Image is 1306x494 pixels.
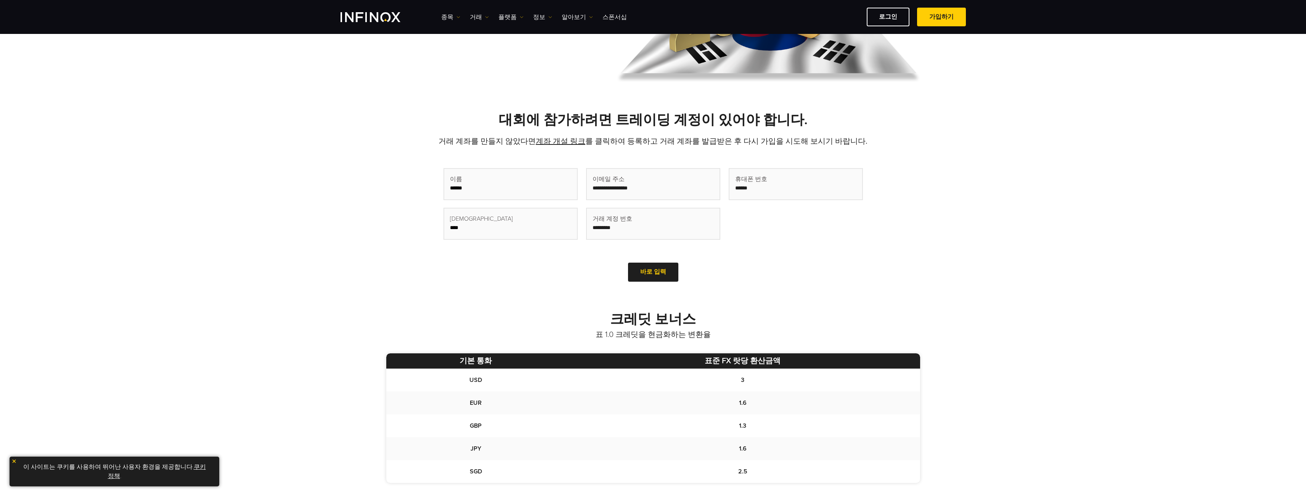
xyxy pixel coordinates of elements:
strong: 크레딧 보너스 [610,311,696,327]
a: 바로 입력 [628,263,678,281]
p: 표 1.0 크레딧을 현금화하는 변환율 [386,329,920,340]
a: 종목 [441,13,460,22]
p: 거래 계좌를 만들지 않았다면 를 클릭하여 등록하고 거래 계좌를 발급받은 후 다시 가입을 시도해 보시기 바랍니다. [386,136,920,147]
td: 2.5 [565,460,920,483]
img: yellow close icon [11,459,17,464]
a: 알아보기 [562,13,593,22]
a: 로그인 [867,8,909,26]
strong: 대회에 참가하려면 트레이딩 계정이 있어야 합니다. [499,112,808,128]
p: 이 사이트는 쿠키를 사용하여 뛰어난 사용자 환경을 제공합니다. . [13,460,215,483]
td: USD [386,369,566,391]
span: 휴대폰 번호 [735,175,767,184]
span: 이메일 주소 [593,175,625,184]
td: 3 [565,369,920,391]
th: 표준 FX 랏당 환산금액 [565,353,920,369]
a: 플랫폼 [498,13,524,22]
a: 거래 [470,13,489,22]
span: 거래 계정 번호 [593,214,632,223]
a: 정보 [533,13,552,22]
td: JPY [386,437,566,460]
td: 1.6 [565,437,920,460]
a: INFINOX Logo [341,12,418,22]
a: 스폰서십 [602,13,627,22]
span: [DEMOGRAPHIC_DATA] [450,214,513,223]
a: 가입하기 [917,8,966,26]
td: GBP [386,414,566,437]
td: 1.6 [565,391,920,414]
th: 기본 통화 [386,353,566,369]
td: 1.3 [565,414,920,437]
span: 이름 [450,175,462,184]
a: 계좌 개설 링크 [536,137,585,146]
td: SGD [386,460,566,483]
td: EUR [386,391,566,414]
